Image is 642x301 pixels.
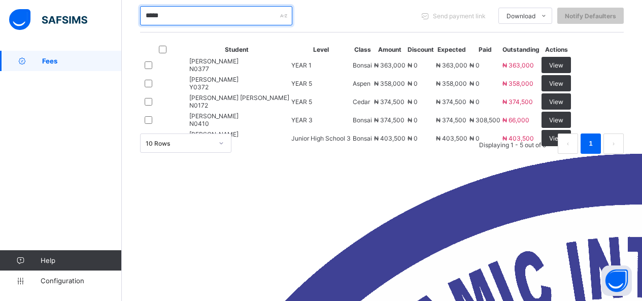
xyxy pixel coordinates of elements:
span: ₦ 0 [408,98,418,106]
span: View [549,80,563,87]
span: ₦ 66,000 [502,116,529,124]
th: Level [291,44,351,55]
th: Class [352,44,373,55]
th: Paid [469,44,501,55]
span: View [549,61,563,69]
a: 1 [586,137,595,150]
span: ₦ 374,500 [436,98,466,106]
span: ₦ 363,000 [502,61,534,69]
button: prev page [558,133,578,154]
span: N0377 [189,65,209,73]
span: ₦ 308,500 [469,116,500,124]
span: YEAR 5 [291,80,312,87]
span: View [549,98,563,106]
span: ₦ 0 [469,98,480,106]
span: Aspen [353,80,370,87]
span: View [549,135,563,142]
span: Help [41,256,121,264]
span: ₦ 0 [408,116,418,124]
span: ₦ 374,500 [374,116,404,124]
span: Configuration [41,277,121,285]
span: [PERSON_NAME] [189,130,239,138]
span: ₦ 0 [469,80,480,87]
span: Fees [42,57,122,65]
span: YEAR 1 [291,61,312,69]
span: ₦ 0 [408,80,418,87]
li: 上一页 [558,133,578,154]
span: Bonsai [353,116,372,124]
span: ₦ 374,500 [502,98,533,106]
div: 10 Rows [146,140,213,147]
button: next page [603,133,624,154]
span: ₦ 358,000 [502,80,533,87]
span: [PERSON_NAME] [PERSON_NAME] [189,94,289,102]
span: ₦ 358,000 [436,80,467,87]
span: ₦ 363,000 [374,61,406,69]
span: View [549,116,563,124]
span: [PERSON_NAME] [189,57,239,65]
span: ₦ 374,500 [374,98,404,106]
li: 1 [581,133,601,154]
li: 下一页 [603,133,624,154]
li: Displaying 1 - 5 out of 5 [471,133,554,154]
span: YEAR 5 [291,98,312,106]
th: Outstanding [502,44,540,55]
span: ₦ 363,000 [436,61,467,69]
span: YEAR 3 [291,116,313,124]
button: Open asap [601,265,632,296]
img: safsims [9,9,87,30]
span: [PERSON_NAME] [189,76,239,83]
span: Notify Defaulters [565,12,616,20]
span: N0410 [189,120,209,127]
span: ₦ 0 [408,61,418,69]
span: ₦ 358,000 [374,80,405,87]
span: [PERSON_NAME] [189,112,239,120]
span: ₦ 374,500 [436,116,466,124]
span: Send payment link [433,12,486,20]
span: Cedar [353,98,370,106]
span: N0172 [189,102,208,109]
th: Student [184,44,290,55]
span: Bonsai [353,61,372,69]
span: Download [506,12,535,20]
th: Expected [435,44,468,55]
span: Y0372 [189,83,209,91]
th: Amount [374,44,406,55]
th: Actions [541,44,571,55]
th: Discount [407,44,434,55]
span: ₦ 0 [469,61,480,69]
